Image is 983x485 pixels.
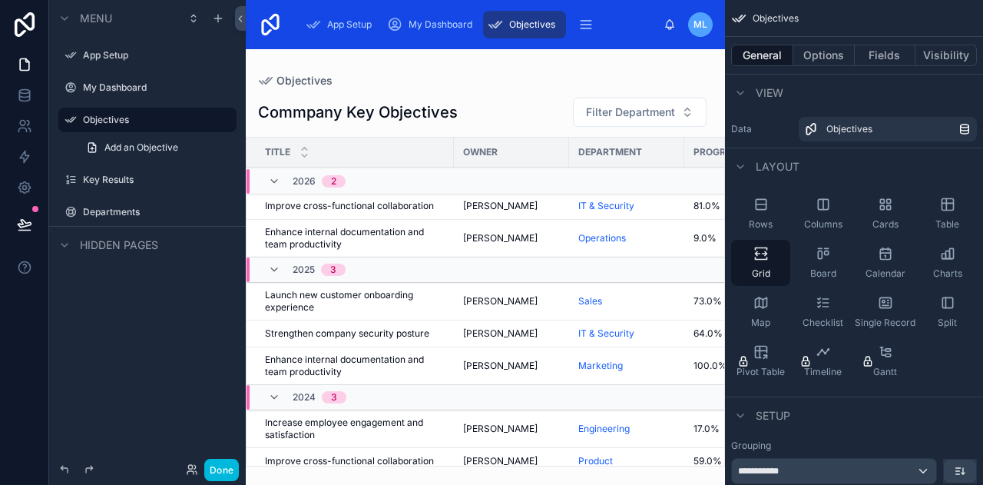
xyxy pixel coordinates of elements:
span: App Setup [327,18,372,31]
span: ML [693,18,707,31]
label: Key Results [83,174,227,186]
button: General [731,45,793,66]
a: Add an Objective [77,135,237,160]
span: Checklist [803,317,843,329]
button: Table [918,191,977,237]
button: Pivot Table [731,338,790,384]
span: Department [578,146,642,158]
span: Title [265,146,290,158]
span: Single Record [855,317,915,329]
span: Pivot Table [736,366,785,378]
a: App Setup [301,11,382,38]
button: Done [204,459,239,481]
a: Objectives [483,11,566,38]
span: Timeline [804,366,842,378]
button: Checklist [793,289,852,335]
button: Single Record [856,289,915,335]
label: Data [731,123,793,135]
button: Split [918,289,977,335]
span: Layout [756,159,799,174]
button: Cards [856,191,915,237]
label: Departments [83,206,227,218]
span: Progress [693,146,743,158]
span: Grid [752,267,770,280]
button: Visibility [915,45,977,66]
span: Calendar [866,267,905,280]
label: App Setup [83,49,227,61]
span: Hidden pages [80,238,158,253]
span: Rows [749,218,773,231]
button: Columns [793,191,852,237]
img: App logo [258,12,283,37]
button: Map [731,289,790,335]
span: Add an Objective [104,141,178,154]
button: Calendar [856,240,915,286]
div: 3 [331,391,337,404]
div: 2 [331,174,336,187]
span: 2026 [293,174,316,187]
button: Board [793,240,852,286]
span: Menu [80,11,112,26]
button: Grid [731,240,790,286]
button: Fields [855,45,916,66]
span: Owner [463,146,498,158]
button: Charts [918,240,977,286]
span: Board [810,267,836,280]
span: Cards [872,218,899,231]
div: scrollable content [295,8,664,42]
div: 3 [330,264,336,276]
label: Objectives [83,114,227,126]
span: Table [935,218,959,231]
span: View [756,85,783,101]
span: Setup [756,408,790,424]
label: My Dashboard [83,81,227,94]
span: 2024 [293,391,316,404]
span: Columns [804,218,842,231]
a: Objectives [799,117,977,141]
span: My Dashboard [409,18,472,31]
button: Rows [731,191,790,237]
span: 2025 [293,264,315,276]
span: Map [751,317,770,329]
a: My Dashboard [382,11,483,38]
button: Timeline [793,338,852,384]
button: Options [793,45,855,66]
span: Objectives [509,18,555,31]
span: Split [938,317,957,329]
button: Gantt [856,338,915,384]
span: Gantt [873,366,897,378]
label: Grouping [731,440,771,452]
span: Objectives [753,12,799,25]
span: Objectives [826,123,872,135]
span: Charts [933,267,962,280]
